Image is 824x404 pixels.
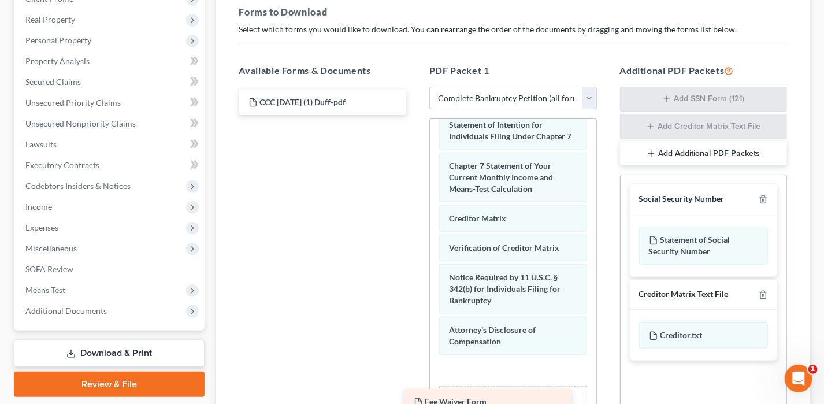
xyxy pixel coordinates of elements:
a: Property Analysis [16,51,205,72]
span: Creditor Matrix [449,213,506,223]
span: Income [25,202,52,212]
span: Additional Documents [25,306,107,316]
button: Add Additional PDF Packets [620,142,788,166]
span: Means Test [25,285,65,295]
span: Verification of Creditor Matrix [449,243,559,253]
h5: Forms to Download [239,5,788,19]
a: Download & Print [14,340,205,367]
a: Review & File [14,372,205,397]
span: SOFA Review [25,264,73,274]
a: Executory Contracts [16,155,205,176]
iframe: Intercom live chat [785,365,812,392]
span: Attorney's Disclosure of Compensation [449,325,536,346]
span: Miscellaneous [25,243,77,253]
div: Social Security Number [639,194,725,205]
span: Personal Property [25,35,91,45]
a: Lawsuits [16,134,205,155]
a: Unsecured Priority Claims [16,92,205,113]
span: Executory Contracts [25,160,99,170]
button: Add SSN Form (121) [620,87,788,112]
span: 1 [808,365,818,374]
span: Lawsuits [25,139,57,149]
button: Add Creditor Matrix Text File [620,114,788,139]
h5: Available Forms & Documents [239,64,407,77]
span: Real Property [25,14,75,24]
h5: Additional PDF Packets [620,64,788,77]
span: CCC [DATE] (1) Duff-pdf [260,97,346,107]
p: Select which forms you would like to download. You can rearrange the order of the documents by dr... [239,24,788,35]
span: Property Analysis [25,56,90,66]
a: Unsecured Nonpriority Claims [16,113,205,134]
span: Codebtors Insiders & Notices [25,181,131,191]
span: Unsecured Priority Claims [25,98,121,108]
span: Chapter 7 Statement of Your Current Monthly Income and Means-Test Calculation [449,161,553,194]
a: Secured Claims [16,72,205,92]
div: Creditor.txt [639,322,769,349]
span: Statement of Intention for Individuals Filing Under Chapter 7 [449,120,571,141]
span: Secured Claims [25,77,81,87]
span: Expenses [25,223,58,232]
h5: PDF Packet 1 [429,64,597,77]
a: SOFA Review [16,259,205,280]
div: Statement of Social Security Number [639,227,769,265]
span: Notice Required by 11 U.S.C. § 342(b) for Individuals Filing for Bankruptcy [449,272,561,305]
span: Unsecured Nonpriority Claims [25,118,136,128]
div: Creditor Matrix Text File [639,289,729,300]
